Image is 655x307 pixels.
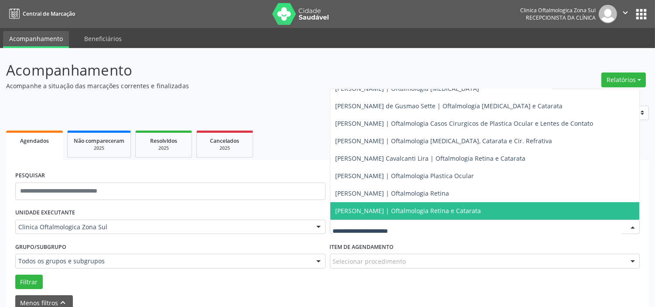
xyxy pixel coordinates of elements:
span: [PERSON_NAME] | Oftalmologia Casos Cirurgicos de Plastica Ocular e Lentes de Contato [336,119,593,128]
span: [PERSON_NAME] | Oftalmologia Retina [336,189,449,197]
span: [PERSON_NAME] | Oftalmologia [MEDICAL_DATA], Catarata e Cir. Refrativa [336,137,552,145]
p: Acompanhe a situação das marcações correntes e finalizadas [6,81,456,90]
span: Agendados [20,137,49,145]
div: Clinica Oftalmologica Zona Sul [520,7,596,14]
span: [PERSON_NAME] | Oftalmologia Retina e Catarata [336,207,481,215]
span: Recepcionista da clínica [526,14,596,21]
label: PESQUISAR [15,169,45,183]
div: 2025 [142,145,185,152]
span: Todos os grupos e subgrupos [18,257,308,266]
button:  [617,5,634,23]
span: Cancelados [210,137,240,145]
i:  [621,8,630,17]
span: Selecionar procedimento [333,257,406,266]
span: [PERSON_NAME] de Gusmao Sette | Oftalmologia [MEDICAL_DATA] e Catarata [336,102,563,110]
button: apps [634,7,649,22]
span: [PERSON_NAME] Cavalcanti Lira | Oftalmologia Retina e Catarata [336,154,526,162]
span: Não compareceram [74,137,124,145]
a: Central de Marcação [6,7,75,21]
span: [PERSON_NAME] | Oftalmologia Plastica Ocular [336,172,474,180]
a: Beneficiários [78,31,128,46]
a: Acompanhamento [3,31,69,48]
span: Central de Marcação [23,10,75,17]
p: Acompanhamento [6,59,456,81]
label: Item de agendamento [330,240,394,254]
div: 2025 [203,145,247,152]
label: Grupo/Subgrupo [15,240,66,254]
div: 2025 [74,145,124,152]
img: img [599,5,617,23]
span: Resolvidos [150,137,177,145]
button: Relatórios [601,72,646,87]
span: Clinica Oftalmologica Zona Sul [18,223,308,231]
button: Filtrar [15,275,43,290]
label: UNIDADE EXECUTANTE [15,206,75,220]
